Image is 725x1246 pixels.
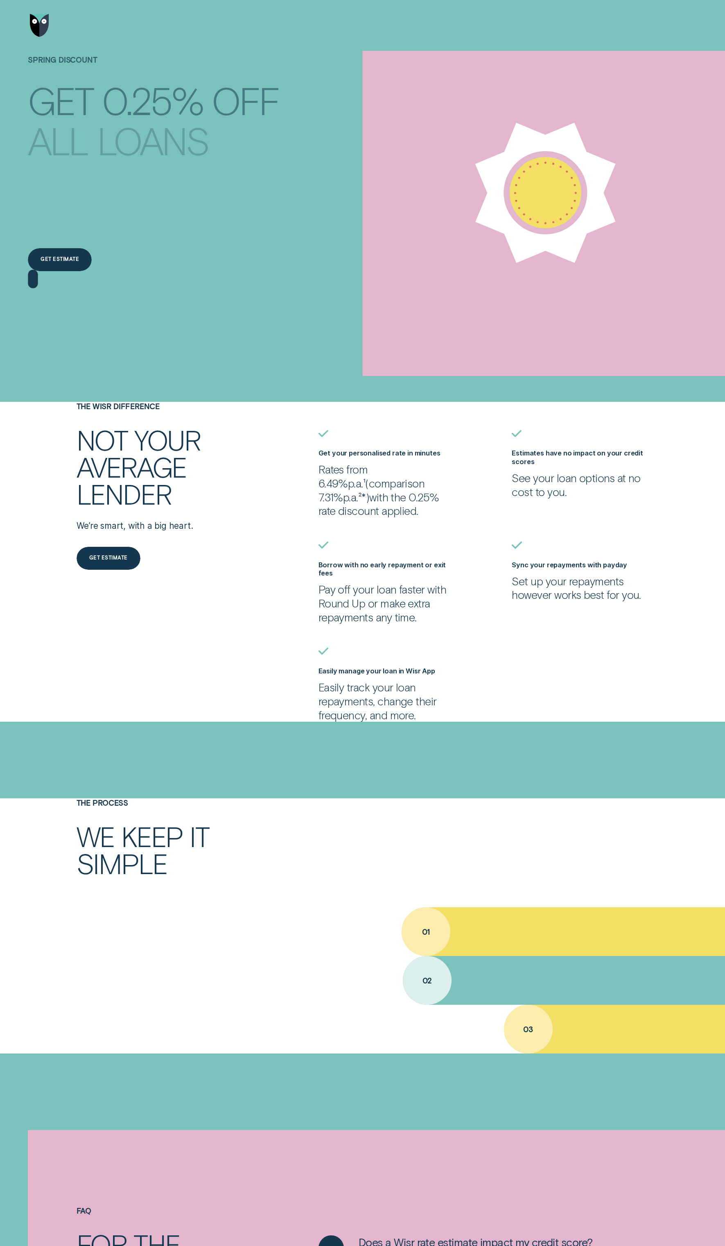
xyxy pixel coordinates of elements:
[77,1206,262,1215] h4: FAQ
[28,74,279,145] h4: Get 0.25% off all loans
[365,476,368,489] span: (
[77,520,262,532] p: We’re smart, with a big heart.
[30,14,49,37] img: Wisr
[512,471,648,498] p: See your loan options at no cost to you.
[28,82,93,118] div: Get
[77,426,244,507] h2: Not your average lender
[77,822,262,877] h2: We keep it simple
[28,55,279,79] h1: SPRING DISCOUNT
[318,667,435,675] label: Easily manage your loan in Wisr App
[28,248,92,271] a: Get estimate
[318,680,455,722] p: Easily track your loan repayments, change their frequency, and more.
[343,490,358,503] span: Per Annum
[28,122,88,158] div: all
[102,82,203,118] div: 0.25%
[348,476,363,489] span: Per Annum
[212,82,279,118] div: off
[318,449,440,457] label: Get your personalised rate in minutes
[343,490,358,503] span: p.a.
[77,547,140,570] a: Get estimate
[366,490,369,503] span: )
[77,402,262,411] h4: THE WISR DIFFERENCE
[348,476,363,489] span: p.a.
[512,574,648,602] p: Set up your repayments however works best for you.
[318,462,455,518] p: Rates from 6.49% ¹ comparison 7.31% ²* with the 0.25% rate discount applied.
[97,122,209,158] div: loans
[318,582,455,624] p: Pay off your loan faster with Round Up or make extra repayments any time.
[77,798,262,807] h4: THE PROCESS
[512,561,627,569] label: Sync your repayments with payday
[512,449,643,466] label: Estimates have no impact on your credit scores
[318,561,446,578] label: Borrow with no early repayment or exit fees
